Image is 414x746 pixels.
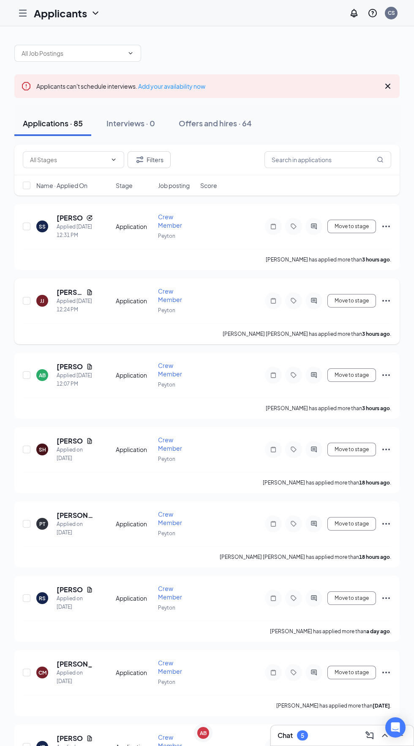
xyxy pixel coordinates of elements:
div: Applied on [DATE] [57,669,93,686]
input: All Stages [30,155,107,164]
svg: ActiveChat [309,669,319,676]
span: Peyton [158,456,175,462]
button: ComposeMessage [363,729,376,742]
span: Crew Member [158,362,182,378]
span: Peyton [158,604,175,611]
p: [PERSON_NAME] has applied more than . [270,628,391,635]
b: [DATE] [373,702,390,709]
svg: Document [86,363,93,370]
svg: Reapply [86,215,93,221]
div: Applied [DATE] 12:31 PM [57,223,93,240]
div: Applications · 85 [23,118,83,128]
span: Peyton [158,381,175,388]
p: [PERSON_NAME] has applied more than . [266,405,391,412]
div: SH [39,446,46,453]
span: Peyton [158,233,175,239]
span: Peyton [158,530,175,536]
span: Crew Member [158,213,182,229]
div: Application [116,520,153,528]
b: a day ago [366,628,390,634]
svg: ChevronDown [110,156,117,163]
div: Application [116,222,153,231]
svg: Note [268,669,278,676]
svg: Note [268,297,278,304]
button: ChevronUp [378,729,392,742]
svg: ActiveChat [309,446,319,453]
p: [PERSON_NAME] has applied more than . [266,256,391,263]
svg: Note [268,520,278,527]
div: CS [388,9,395,16]
b: 3 hours ago [362,256,390,263]
span: Name · Applied On [36,181,87,190]
div: AB [39,372,46,379]
button: Move to stage [327,368,376,382]
svg: Filter [135,155,145,165]
h5: [PERSON_NAME] [57,213,83,223]
svg: MagnifyingGlass [377,156,384,163]
div: Application [116,594,153,602]
p: [PERSON_NAME] [PERSON_NAME] has applied more than . [220,553,391,561]
svg: Hamburger [18,8,28,18]
svg: ChevronDown [90,8,101,18]
div: Applied [DATE] 12:24 PM [57,297,93,314]
p: [PERSON_NAME] has applied more than . [276,702,391,709]
svg: ActiveChat [309,372,319,378]
div: Interviews · 0 [106,118,155,128]
h5: [PERSON_NAME] [PERSON_NAME] [57,511,93,520]
div: Applied on [DATE] [57,594,93,611]
span: Crew Member [158,436,182,452]
div: 5 [301,732,304,739]
svg: Error [21,81,31,91]
h5: [PERSON_NAME] [57,659,93,669]
svg: ActiveChat [309,595,319,602]
h5: [PERSON_NAME] [57,734,83,743]
div: Applied [DATE] 12:07 PM [57,371,93,388]
div: Application [116,668,153,677]
span: Peyton [158,307,175,313]
svg: Tag [289,669,299,676]
svg: Ellipses [381,296,391,306]
button: Move to stage [327,294,376,308]
span: Crew Member [158,510,182,526]
h5: [PERSON_NAME] [PERSON_NAME] [57,288,83,297]
b: 18 hours ago [359,479,390,486]
div: Application [116,297,153,305]
div: JJ [40,297,44,305]
div: Application [116,371,153,379]
input: All Job Postings [22,49,124,58]
svg: ComposeMessage [365,730,375,741]
b: 18 hours ago [359,554,390,560]
div: SS [39,223,46,230]
svg: Ellipses [381,593,391,603]
span: Stage [116,181,133,190]
svg: Notifications [349,8,359,18]
svg: ActiveChat [309,297,319,304]
svg: Note [268,223,278,230]
div: Applied on [DATE] [57,520,93,537]
h3: Chat [278,731,293,740]
p: [PERSON_NAME] [PERSON_NAME] has applied more than . [223,330,391,338]
b: 3 hours ago [362,405,390,411]
div: CM [38,669,46,676]
b: 3 hours ago [362,331,390,337]
svg: Document [86,735,93,742]
svg: Cross [383,81,393,91]
svg: Tag [289,223,299,230]
svg: Note [268,595,278,602]
svg: ChevronUp [380,730,390,741]
p: [PERSON_NAME] has applied more than . [263,479,391,486]
svg: Note [268,372,278,378]
span: Crew Member [158,659,182,675]
h5: [PERSON_NAME] [57,585,83,594]
svg: Ellipses [381,221,391,231]
div: AB [200,730,207,737]
h5: [PERSON_NAME] [57,436,83,446]
svg: ActiveChat [309,223,319,230]
svg: Tag [289,595,299,602]
span: Applicants can't schedule interviews. [36,82,205,90]
button: Filter Filters [128,151,171,168]
svg: Ellipses [381,519,391,529]
h5: [PERSON_NAME] [57,362,83,371]
svg: QuestionInfo [368,8,378,18]
svg: Note [268,446,278,453]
